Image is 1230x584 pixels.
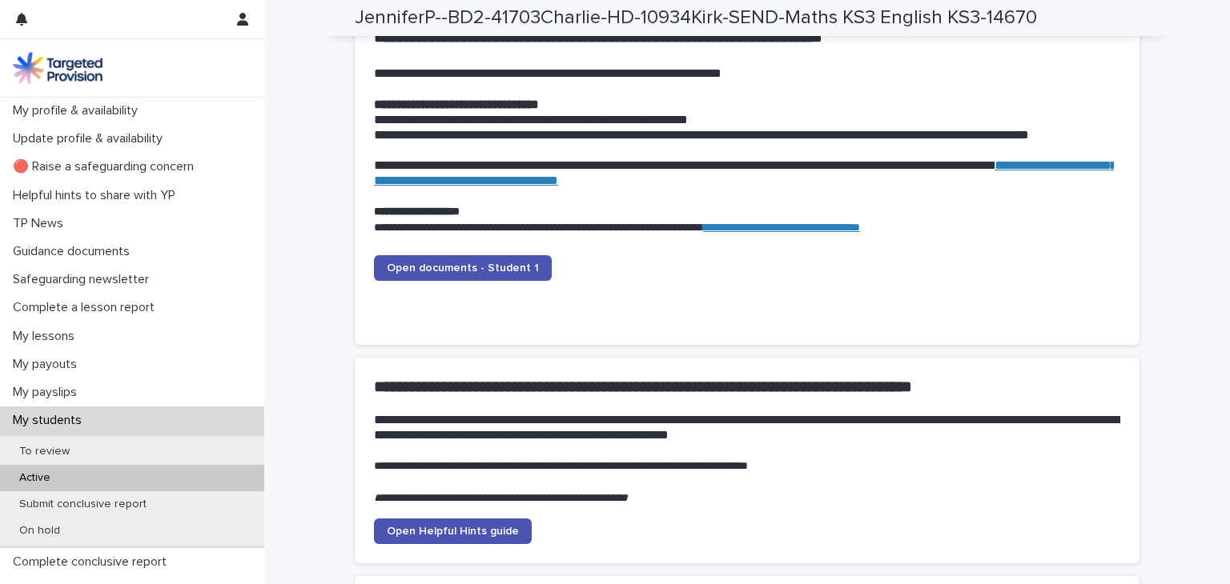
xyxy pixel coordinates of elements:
[6,413,94,428] p: My students
[6,498,159,511] p: Submit conclusive report
[6,159,207,174] p: 🔴 Raise a safeguarding concern
[6,188,188,203] p: Helpful hints to share with YP
[387,526,519,537] span: Open Helpful Hints guide
[6,131,175,146] p: Update profile & availability
[6,445,82,458] p: To review
[6,554,179,570] p: Complete conclusive report
[6,244,143,259] p: Guidance documents
[6,524,73,538] p: On hold
[387,262,539,274] span: Open documents - Student 1
[355,6,1037,30] h2: JenniferP--BD2-41703Charlie-HD-10934Kirk-SEND-Maths KS3 English KS3-14670
[6,329,87,344] p: My lessons
[374,518,532,544] a: Open Helpful Hints guide
[6,385,90,400] p: My payslips
[6,471,63,485] p: Active
[6,357,90,372] p: My payouts
[374,255,552,281] a: Open documents - Student 1
[13,52,102,84] img: M5nRWzHhSzIhMunXDL62
[6,216,76,231] p: TP News
[6,272,162,287] p: Safeguarding newsletter
[6,103,151,118] p: My profile & availability
[6,300,167,315] p: Complete a lesson report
